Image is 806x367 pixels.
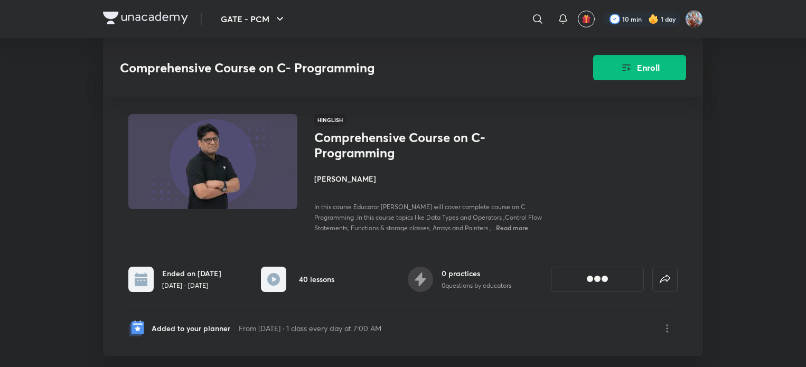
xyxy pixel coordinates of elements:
p: 0 questions by educators [442,281,511,290]
span: Hinglish [314,114,346,126]
h6: 40 lessons [299,274,334,285]
button: avatar [578,11,595,27]
img: check rounded [610,14,620,24]
img: Divya [685,10,703,28]
p: Added to your planner [152,323,230,334]
h1: Comprehensive Course on C- Programming [314,130,487,161]
p: From [DATE] · 1 class every day at 7:00 AM [239,323,381,334]
a: Company Logo [103,12,188,27]
img: Thumbnail [127,113,299,210]
span: Read more [496,223,528,232]
img: avatar [582,14,591,24]
button: Enroll [593,55,686,80]
h6: Ended on [DATE] [162,268,221,279]
p: [DATE] - [DATE] [162,281,221,290]
h3: Comprehensive Course on C- Programming [120,60,533,76]
img: Company Logo [103,12,188,24]
button: GATE - PCM [214,8,293,30]
span: In this course Educator [PERSON_NAME] will cover complete course on C Programming .In this course... [314,203,542,232]
button: [object Object] [551,267,644,292]
h6: 0 practices [442,268,511,279]
button: false [652,267,678,292]
h4: [PERSON_NAME] [314,173,551,184]
img: streak [648,14,659,24]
